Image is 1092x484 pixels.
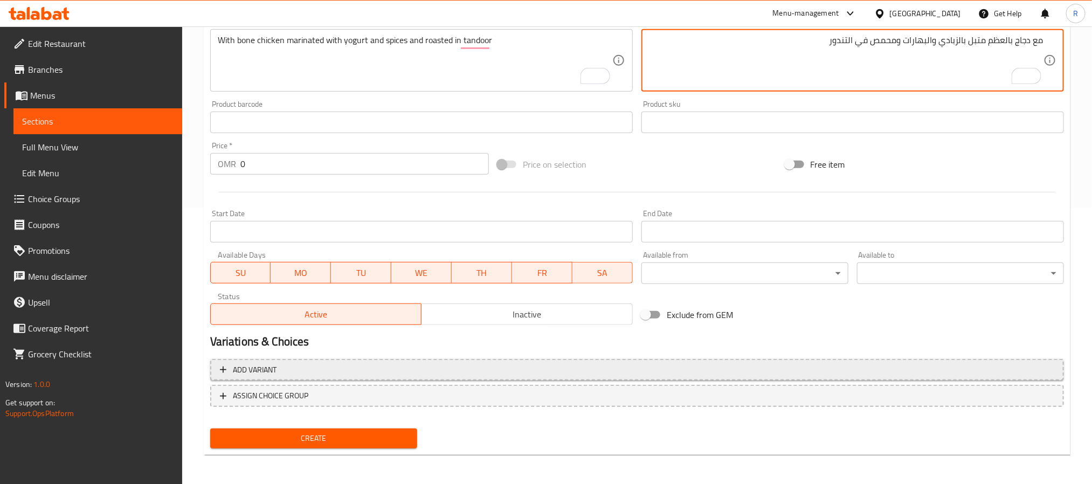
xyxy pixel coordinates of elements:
[22,141,174,154] span: Full Menu View
[219,432,409,445] span: Create
[28,192,174,205] span: Choice Groups
[4,315,182,341] a: Coverage Report
[516,265,568,281] span: FR
[28,37,174,50] span: Edit Restaurant
[210,112,633,133] input: Please enter product barcode
[649,35,1043,86] textarea: To enrich screen reader interactions, please activate Accessibility in Grammarly extension settings
[28,296,174,309] span: Upsell
[210,334,1064,350] h2: Variations & Choices
[240,153,489,175] input: Please enter price
[5,396,55,410] span: Get support on:
[33,377,50,391] span: 1.0.0
[391,262,452,284] button: WE
[13,134,182,160] a: Full Menu View
[210,385,1064,407] button: ASSIGN CHOICE GROUP
[210,303,422,325] button: Active
[28,218,174,231] span: Coupons
[28,270,174,283] span: Menu disclaimer
[572,262,633,284] button: SA
[523,158,586,171] span: Price on selection
[641,112,1064,133] input: Please enter product sku
[452,262,512,284] button: TH
[233,363,277,377] span: Add variant
[210,262,271,284] button: SU
[22,167,174,179] span: Edit Menu
[275,265,327,281] span: MO
[4,82,182,108] a: Menus
[13,160,182,186] a: Edit Menu
[215,265,267,281] span: SU
[641,262,848,284] div: ​
[218,157,236,170] p: OMR
[456,265,508,281] span: TH
[28,322,174,335] span: Coverage Report
[857,262,1064,284] div: ​
[4,341,182,367] a: Grocery Checklist
[215,307,418,322] span: Active
[4,212,182,238] a: Coupons
[1073,8,1078,19] span: R
[4,57,182,82] a: Branches
[218,35,612,86] textarea: To enrich screen reader interactions, please activate Accessibility in Grammarly extension settings
[396,265,447,281] span: WE
[210,428,417,448] button: Create
[335,265,387,281] span: TU
[426,307,628,322] span: Inactive
[4,264,182,289] a: Menu disclaimer
[773,7,839,20] div: Menu-management
[22,115,174,128] span: Sections
[577,265,628,281] span: SA
[233,389,308,403] span: ASSIGN CHOICE GROUP
[28,63,174,76] span: Branches
[4,186,182,212] a: Choice Groups
[4,238,182,264] a: Promotions
[512,262,572,284] button: FR
[667,308,734,321] span: Exclude from GEM
[331,262,391,284] button: TU
[271,262,331,284] button: MO
[28,244,174,257] span: Promotions
[421,303,633,325] button: Inactive
[5,406,74,420] a: Support.OpsPlatform
[4,31,182,57] a: Edit Restaurant
[4,289,182,315] a: Upsell
[811,158,845,171] span: Free item
[5,377,32,391] span: Version:
[890,8,961,19] div: [GEOGRAPHIC_DATA]
[13,108,182,134] a: Sections
[28,348,174,361] span: Grocery Checklist
[30,89,174,102] span: Menus
[210,359,1064,381] button: Add variant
